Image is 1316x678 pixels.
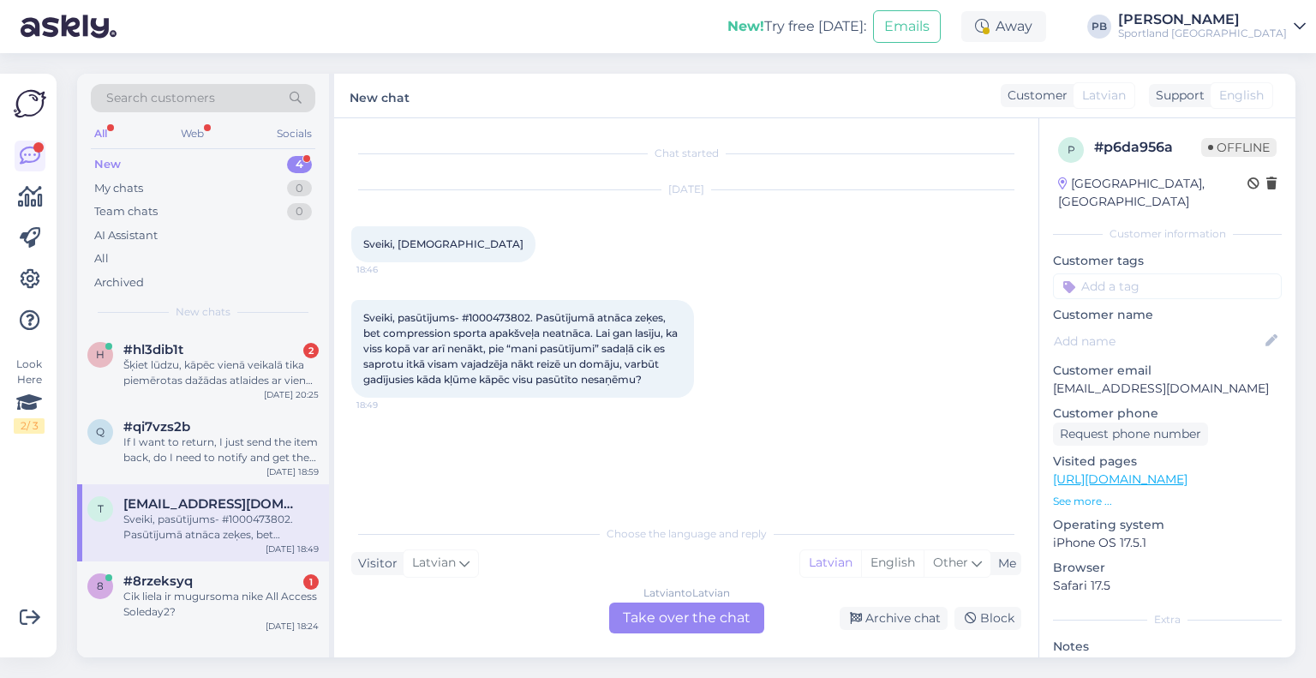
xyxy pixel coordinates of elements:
div: Me [991,555,1016,573]
div: Archive chat [840,607,948,630]
p: [EMAIL_ADDRESS][DOMAIN_NAME] [1053,380,1282,398]
span: #hl3dib1t [123,342,183,357]
span: Sveiki, pasūtījums- #1000473802. Pasūtījumā atnāca zeķes, bet compression sporta apakšveļa neatnā... [363,311,680,386]
span: 18:49 [356,399,421,411]
div: [GEOGRAPHIC_DATA], [GEOGRAPHIC_DATA] [1058,175,1247,211]
span: tomsvizbulis1@inbox.lv [123,496,302,512]
p: Visited pages [1053,453,1282,471]
div: Team chats [94,203,158,220]
div: 2 [303,343,319,358]
div: Support [1149,87,1205,105]
span: h [96,348,105,361]
div: Šķiet lūdzu, kāpēc vienā veikalā tika piemērotas dažādas atlaides ar vienu lietotāja atlaižu svīt... [123,357,319,388]
div: PB [1087,15,1111,39]
p: See more ... [1053,494,1282,509]
div: My chats [94,180,143,197]
div: [DATE] 18:24 [266,620,319,633]
a: [URL][DOMAIN_NAME] [1053,471,1187,487]
p: Operating system [1053,516,1282,534]
span: English [1219,87,1264,105]
b: New! [727,18,764,34]
span: 18:46 [356,263,421,276]
div: New [94,156,121,173]
div: [DATE] [351,182,1021,197]
span: Other [933,555,968,570]
div: [DATE] 20:25 [264,388,319,401]
span: Latvian [1082,87,1126,105]
img: Askly Logo [14,87,46,120]
p: Safari 17.5 [1053,577,1282,595]
div: 2 / 3 [14,418,45,434]
span: Offline [1201,138,1277,157]
div: Block [954,607,1021,630]
div: Customer information [1053,226,1282,242]
span: New chats [176,304,230,320]
div: Latvian to Latvian [643,585,730,601]
div: Request phone number [1053,423,1208,446]
div: [DATE] 18:59 [266,465,319,478]
span: p [1068,143,1075,156]
div: Sveiki, pasūtījums- #1000473802. Pasūtījumā atnāca zeķes, bet compression sporta apakšveļa neatnā... [123,512,319,543]
div: 0 [287,203,312,220]
div: Away [961,11,1046,42]
div: All [91,123,111,145]
div: AI Assistant [94,227,158,244]
div: Look Here [14,357,45,434]
span: Search customers [106,89,215,107]
span: #qi7vzs2b [123,419,190,435]
div: Try free [DATE]: [727,16,866,37]
span: t [98,502,104,515]
span: q [96,425,105,438]
div: Web [177,123,207,145]
div: Extra [1053,612,1282,627]
div: Take over the chat [609,603,764,633]
div: English [861,550,924,576]
span: Latvian [412,554,456,573]
div: 4 [287,156,312,173]
div: If I want to return, I just send the item back, do I need to notify and get the return authorized ? [123,435,319,465]
div: # p6da956a [1094,137,1201,158]
button: Emails [873,10,941,43]
input: Add a tag [1053,273,1282,299]
div: Socials [273,123,315,145]
label: New chat [350,84,410,107]
span: 8 [97,579,104,592]
div: Latvian [800,550,861,576]
div: Sportland [GEOGRAPHIC_DATA] [1118,27,1287,40]
div: Cik liela ir mugursoma nike All Access Soleday2? [123,589,319,620]
input: Add name [1054,332,1262,351]
span: #8rzeksyq [123,573,193,589]
p: iPhone OS 17.5.1 [1053,534,1282,552]
div: [DATE] 18:49 [266,543,319,555]
div: Customer [1001,87,1068,105]
div: Chat started [351,146,1021,161]
div: Visitor [351,555,398,573]
span: Sveiki, [DEMOGRAPHIC_DATA] [363,237,523,250]
div: All [94,250,109,267]
div: Choose the language and reply [351,526,1021,542]
p: Browser [1053,559,1282,577]
p: Customer name [1053,306,1282,324]
p: Customer tags [1053,252,1282,270]
div: 0 [287,180,312,197]
div: Archived [94,274,144,291]
div: 1 [303,574,319,590]
p: Customer email [1053,362,1282,380]
p: Notes [1053,638,1282,656]
div: [PERSON_NAME] [1118,13,1287,27]
a: [PERSON_NAME]Sportland [GEOGRAPHIC_DATA] [1118,13,1306,40]
p: Customer phone [1053,405,1282,423]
